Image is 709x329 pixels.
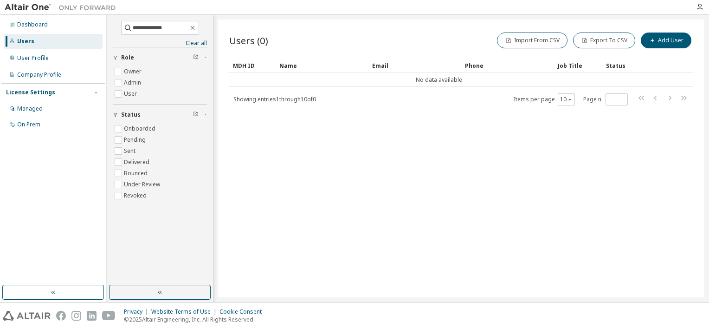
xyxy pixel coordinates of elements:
span: Clear filter [193,111,199,118]
span: Role [121,54,134,61]
span: Users (0) [229,34,268,47]
p: © 2025 Altair Engineering, Inc. All Rights Reserved. [124,316,267,323]
span: Status [121,111,141,118]
a: Clear all [113,39,207,47]
div: Website Terms of Use [151,308,219,316]
div: MDH ID [233,58,272,73]
button: Import From CSV [497,33,567,48]
div: Job Title [558,58,599,73]
button: Add User [641,33,691,48]
div: License Settings [6,89,55,96]
span: Page n. [583,93,628,105]
label: Delivered [124,157,151,168]
span: Items per page [514,93,575,105]
label: User [124,88,139,99]
div: User Profile [17,54,49,62]
div: Cookie Consent [219,308,267,316]
div: Managed [17,105,43,112]
label: Owner [124,66,143,77]
img: linkedin.svg [87,311,97,321]
label: Pending [124,134,148,145]
img: facebook.svg [56,311,66,321]
button: Export To CSV [573,33,635,48]
button: Role [113,47,207,68]
button: Status [113,105,207,125]
img: instagram.svg [71,311,81,321]
label: Bounced [124,168,149,179]
img: altair_logo.svg [3,311,51,321]
div: Name [279,58,365,73]
img: youtube.svg [102,311,116,321]
button: 10 [560,96,573,103]
label: Revoked [124,190,148,201]
label: Sent [124,145,137,157]
img: Altair One [5,3,121,12]
div: On Prem [17,121,40,128]
label: Onboarded [124,123,157,134]
div: Privacy [124,308,151,316]
div: Status [606,58,645,73]
div: Company Profile [17,71,61,79]
td: No data available [229,73,649,87]
label: Under Review [124,179,162,190]
div: Users [17,38,34,45]
span: Showing entries 1 through 10 of 0 [233,95,316,103]
div: Email [372,58,458,73]
span: Clear filter [193,54,199,61]
label: Admin [124,77,143,88]
div: Dashboard [17,21,48,28]
div: Phone [465,58,550,73]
